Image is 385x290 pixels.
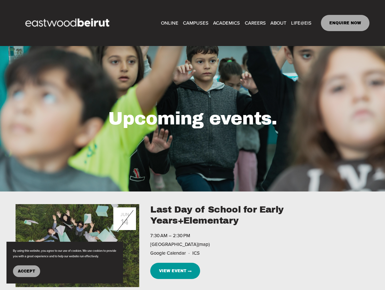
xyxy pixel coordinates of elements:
[173,232,190,239] time: 2:30 PM
[6,242,123,284] section: Cookie banner
[18,269,35,273] span: Accept
[213,19,240,28] span: ACADEMICS
[270,18,287,28] a: folder dropdown
[150,263,200,279] a: View Event →
[161,18,178,28] a: ONLINE
[150,204,283,226] a: Last Day of School for Early Years+Elementary
[245,18,266,28] a: CAREERS
[198,241,210,248] a: (map)
[13,248,117,259] p: By using this website, you agree to our use of cookies. We use cookies to provide you with a grea...
[321,15,370,31] a: ENQUIRE NOW
[192,249,200,256] a: ICS
[213,18,240,28] a: folder dropdown
[150,240,369,249] li: [GEOGRAPHIC_DATA]
[16,6,121,40] img: EastwoodIS Global Site
[183,19,209,28] span: CAMPUSES
[115,212,134,217] div: Jun
[16,204,140,287] img: Last Day of School for Early Years+Elementary
[150,249,186,256] a: Google Calendar
[183,18,209,28] a: folder dropdown
[150,232,167,239] time: 7:30 AM
[115,218,134,226] div: 14
[291,19,311,28] span: LIFE@EIS
[60,107,325,130] h2: Upcoming events.
[270,19,287,28] span: ABOUT
[13,265,40,277] button: Accept
[291,18,311,28] a: folder dropdown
